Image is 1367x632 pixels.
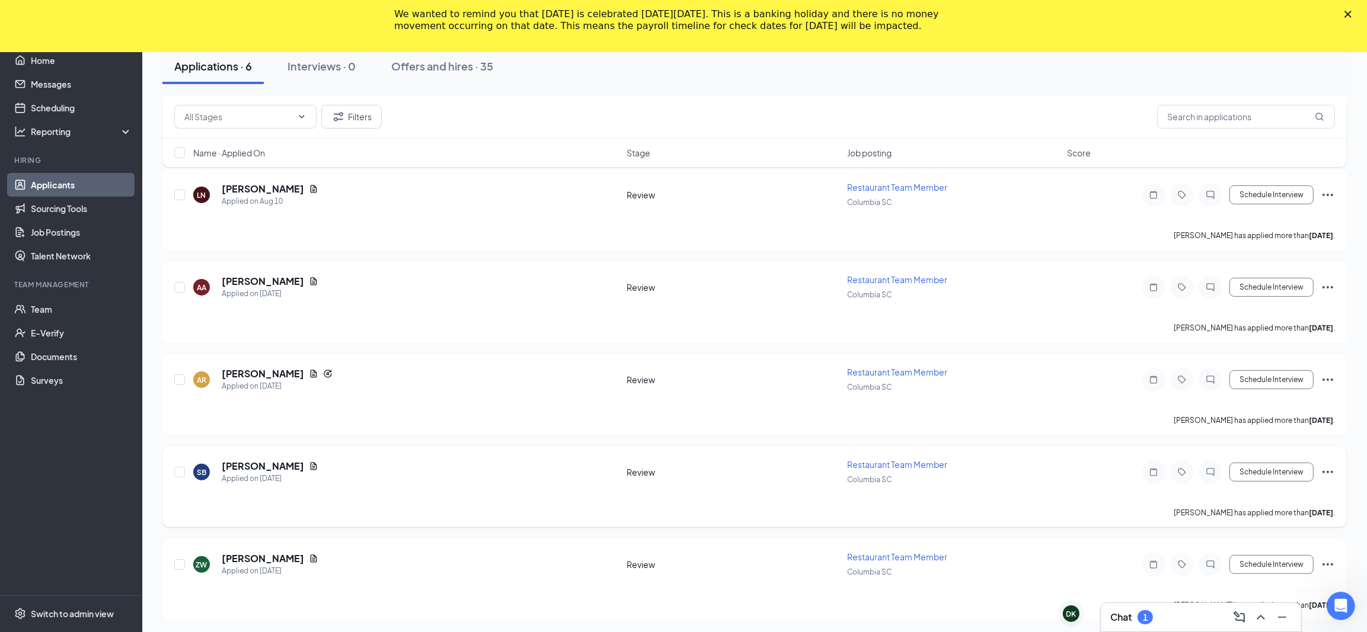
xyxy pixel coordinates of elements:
svg: Note [1146,190,1161,200]
span: Restaurant Team Member [847,182,947,193]
svg: Note [1146,375,1161,384]
button: Schedule Interview [1229,185,1314,204]
a: Job Postings [31,220,132,244]
div: We wanted to remind you that [DATE] is celebrated [DATE][DATE]. This is a banking holiday and the... [394,8,954,32]
p: [PERSON_NAME] has applied more than . [1174,415,1335,425]
svg: ChatInactive [1203,467,1218,477]
h5: [PERSON_NAME] [222,275,304,288]
div: Reporting [31,126,133,137]
svg: ChatInactive [1203,190,1218,200]
svg: Note [1146,283,1161,292]
span: Restaurant Team Member [847,551,947,562]
div: 1 [1143,612,1148,623]
svg: Tag [1175,283,1189,292]
svg: Ellipses [1321,188,1335,202]
svg: Reapply [323,369,333,378]
svg: ChatInactive [1203,283,1218,292]
button: Schedule Interview [1229,278,1314,297]
button: Minimize [1273,608,1292,627]
div: Switch to admin view [31,608,114,620]
svg: Ellipses [1321,373,1335,387]
a: Talent Network [31,244,132,268]
b: [DATE] [1309,601,1333,609]
h5: [PERSON_NAME] [222,552,304,565]
button: ChevronUp [1251,608,1270,627]
svg: Minimize [1275,610,1289,624]
svg: MagnifyingGlass [1315,112,1324,121]
div: Review [627,189,840,201]
a: E-Verify [31,321,132,345]
svg: ChatInactive [1203,375,1218,384]
a: Home [31,49,132,72]
a: Sourcing Tools [31,197,132,220]
h5: [PERSON_NAME] [222,182,304,195]
button: Filter Filters [321,105,382,129]
svg: Ellipses [1321,465,1335,479]
div: Applied on [DATE] [222,288,318,300]
div: Review [627,374,840,386]
button: Schedule Interview [1229,555,1314,574]
p: [PERSON_NAME] has applied more than . [1174,323,1335,333]
svg: Document [309,369,318,378]
svg: Analysis [14,126,26,137]
svg: Tag [1175,467,1189,477]
div: Offers and hires · 35 [391,59,493,73]
svg: Document [309,461,318,471]
div: DK [1066,609,1077,619]
div: SB [197,467,206,477]
svg: ChevronUp [1254,610,1268,624]
div: Applied on Aug 10 [222,195,318,207]
div: LN [197,190,206,200]
svg: Ellipses [1321,557,1335,572]
span: Name · Applied On [193,147,265,159]
p: [PERSON_NAME] has applied more than . [1174,600,1335,610]
a: Messages [31,72,132,96]
svg: ChatInactive [1203,560,1218,569]
div: Interviews · 0 [288,59,356,73]
svg: ComposeMessage [1232,610,1247,624]
span: Columbia SC [847,198,892,207]
svg: Settings [14,608,26,620]
p: [PERSON_NAME] has applied more than . [1174,230,1335,240]
iframe: Intercom live chat [1327,592,1355,620]
div: AA [197,283,206,293]
div: Applied on [DATE] [222,380,333,392]
h3: Chat [1110,611,1132,624]
a: Surveys [31,368,132,392]
div: Applications · 6 [174,59,252,73]
span: Stage [627,147,650,159]
div: Review [627,466,840,478]
div: Review [627,559,840,570]
span: Columbia SC [847,475,892,484]
svg: Document [309,277,318,286]
svg: Note [1146,560,1161,569]
span: Restaurant Team Member [847,367,947,377]
span: Restaurant Team Member [847,274,947,285]
b: [DATE] [1309,508,1333,517]
b: [DATE] [1309,416,1333,425]
div: Review [627,281,840,293]
button: Schedule Interview [1229,370,1314,389]
svg: Filter [331,110,346,124]
h5: [PERSON_NAME] [222,367,304,380]
span: Columbia SC [847,383,892,392]
a: Applicants [31,173,132,197]
a: Scheduling [31,96,132,120]
a: Documents [31,345,132,368]
h5: [PERSON_NAME] [222,460,304,473]
input: All Stages [184,110,292,123]
svg: Document [309,554,318,563]
button: ComposeMessage [1230,608,1249,627]
svg: Tag [1175,560,1189,569]
div: Applied on [DATE] [222,473,318,485]
div: Close [1344,11,1356,18]
svg: Ellipses [1321,280,1335,294]
span: Columbia SC [847,290,892,299]
svg: Tag [1175,190,1189,200]
b: [DATE] [1309,323,1333,332]
span: Columbia SC [847,567,892,576]
p: [PERSON_NAME] has applied more than . [1174,508,1335,518]
div: Applied on [DATE] [222,565,318,577]
a: Team [31,297,132,321]
span: Score [1067,147,1091,159]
